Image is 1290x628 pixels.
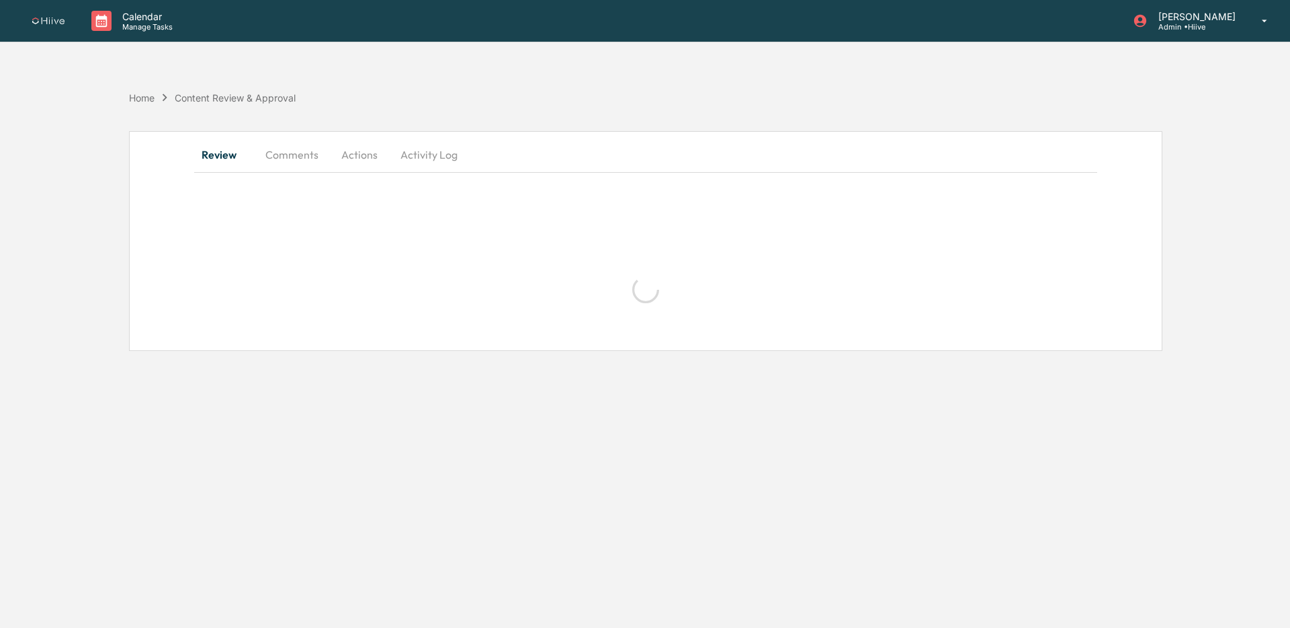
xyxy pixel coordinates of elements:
[194,139,1097,171] div: secondary tabs example
[112,22,179,32] p: Manage Tasks
[175,92,296,104] div: Content Review & Approval
[255,139,329,171] button: Comments
[1148,22,1242,32] p: Admin • Hiive
[112,11,179,22] p: Calendar
[1148,11,1242,22] p: [PERSON_NAME]
[32,17,64,25] img: logo
[329,139,390,171] button: Actions
[194,139,255,171] button: Review
[129,92,155,104] div: Home
[390,139,468,171] button: Activity Log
